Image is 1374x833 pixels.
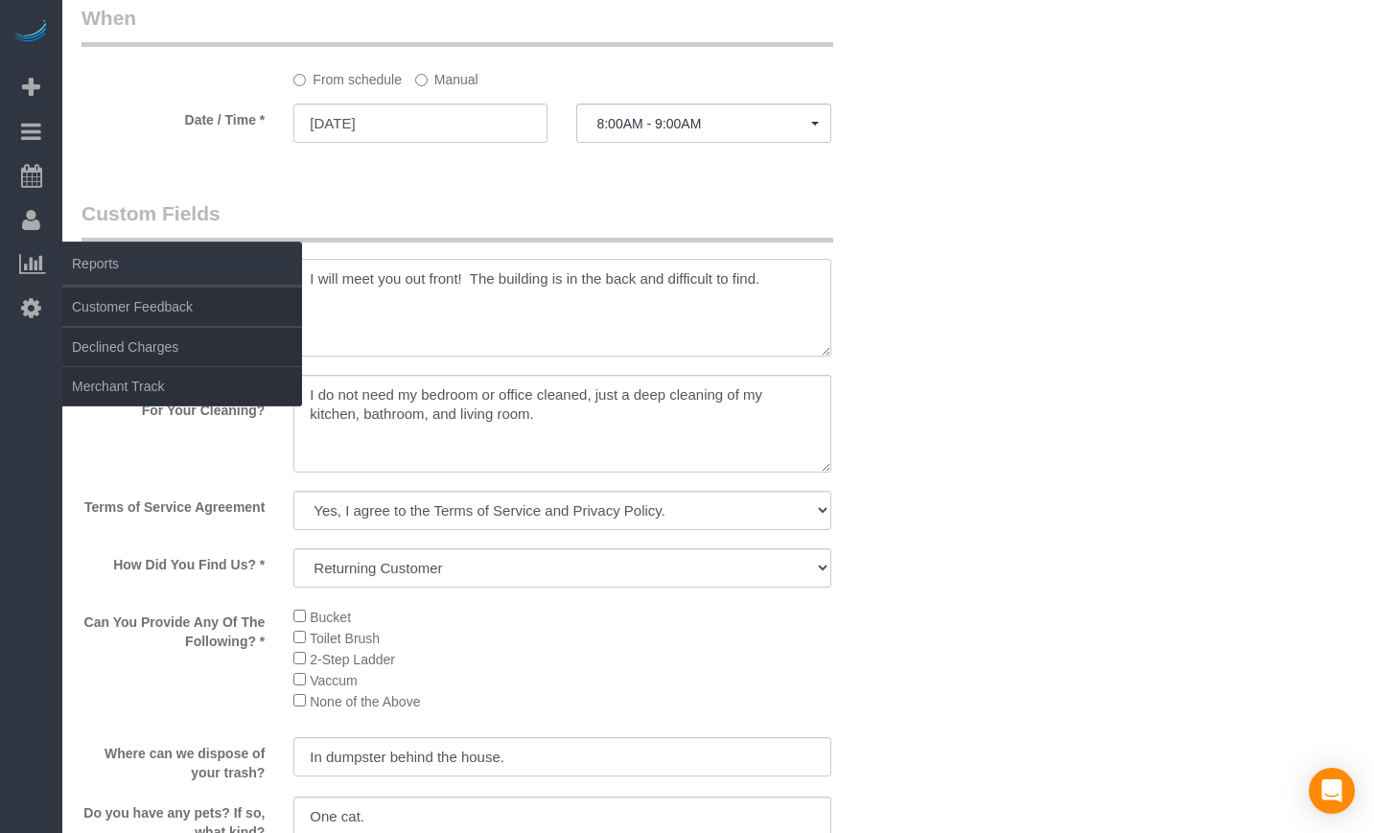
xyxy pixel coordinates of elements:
span: Vaccum [310,673,358,688]
input: MM/DD/YYYY [293,104,547,143]
span: None of the Above [310,694,420,709]
span: Toilet Brush [310,631,380,646]
ul: Reports [62,286,302,406]
label: From schedule [293,63,402,89]
img: Automaid Logo [12,19,50,46]
input: From schedule [293,74,306,86]
a: Customer Feedback [62,288,302,326]
a: Merchant Track [62,367,302,405]
label: Date / Time * [67,104,279,129]
label: How Did You Find Us? * [67,548,279,574]
label: Where can we dispose of your trash? [67,737,279,782]
a: Declined Charges [62,328,302,366]
label: Manual [415,63,478,89]
legend: When [82,4,833,47]
input: Manual [415,74,428,86]
button: 8:00AM - 9:00AM [576,104,830,143]
input: Where can we dispose of your trash? [293,737,830,776]
div: Open Intercom Messenger [1309,768,1355,814]
span: 8:00AM - 9:00AM [596,116,810,131]
span: Bucket [310,610,351,625]
span: 2-Step Ladder [310,652,395,667]
label: Can You Provide Any Of The Following? * [67,606,279,651]
label: Terms of Service Agreement [67,491,279,517]
span: Reports [62,242,302,286]
legend: Custom Fields [82,199,833,243]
